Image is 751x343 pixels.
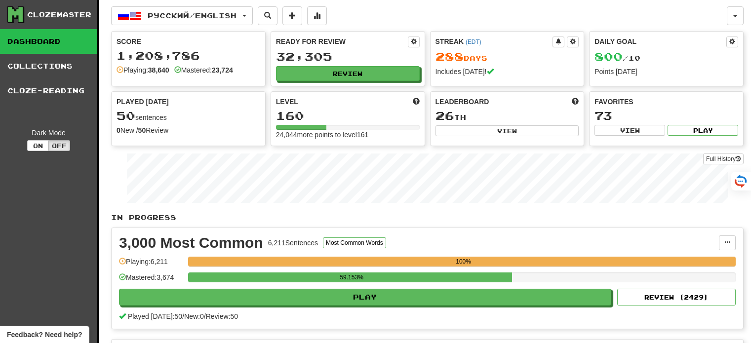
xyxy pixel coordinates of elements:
span: 800 [594,49,623,63]
div: 32,305 [276,50,420,63]
strong: 23,724 [212,66,233,74]
button: Most Common Words [323,237,386,248]
div: Streak [435,37,553,46]
button: Off [48,140,70,151]
span: / [182,312,184,320]
div: 100% [191,257,736,267]
span: This week in points, UTC [572,97,579,107]
span: / 10 [594,54,640,62]
strong: 50 [138,126,146,134]
div: Favorites [594,97,738,107]
div: Mastered: [174,65,233,75]
span: Played [DATE] [117,97,169,107]
span: 50 [117,109,135,122]
span: Review: 50 [206,312,238,320]
span: Score more points to level up [413,97,420,107]
button: Search sentences [258,6,277,25]
div: Mastered: 3,674 [119,272,183,289]
span: Leaderboard [435,97,489,107]
button: Play [119,289,611,305]
div: New / Review [117,125,260,135]
button: View [435,125,579,136]
span: / [204,312,206,320]
div: 73 [594,110,738,122]
div: Daily Goal [594,37,726,47]
div: th [435,110,579,122]
strong: 0 [117,126,120,134]
div: Score [117,37,260,46]
div: 6,211 Sentences [268,238,318,248]
span: 26 [435,109,454,122]
span: 288 [435,49,464,63]
div: 3,000 Most Common [119,235,263,250]
div: Ready for Review [276,37,408,46]
div: Playing: [117,65,169,75]
div: Includes [DATE]! [435,67,579,76]
a: (EDT) [466,38,481,45]
button: Play [668,125,738,136]
p: In Progress [111,213,744,223]
button: Review [276,66,420,81]
div: Points [DATE] [594,67,738,76]
span: Played [DATE]: 50 [128,312,182,320]
button: On [27,140,49,151]
a: Full History [703,153,744,164]
button: More stats [307,6,327,25]
div: 160 [276,110,420,122]
button: Add sentence to collection [282,6,302,25]
div: 59.153% [191,272,512,282]
strong: 38,640 [148,66,169,74]
div: Playing: 6,211 [119,257,183,273]
span: Open feedback widget [7,330,82,340]
div: 24,044 more points to level 161 [276,130,420,140]
button: Русский/English [111,6,253,25]
div: Clozemaster [27,10,91,20]
div: Dark Mode [7,128,90,138]
button: View [594,125,665,136]
span: Level [276,97,298,107]
span: New: 0 [184,312,204,320]
div: sentences [117,110,260,122]
span: Русский / English [148,11,237,20]
div: 1,208,786 [117,49,260,62]
div: Day s [435,50,579,63]
button: Review (2429) [617,289,736,305]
